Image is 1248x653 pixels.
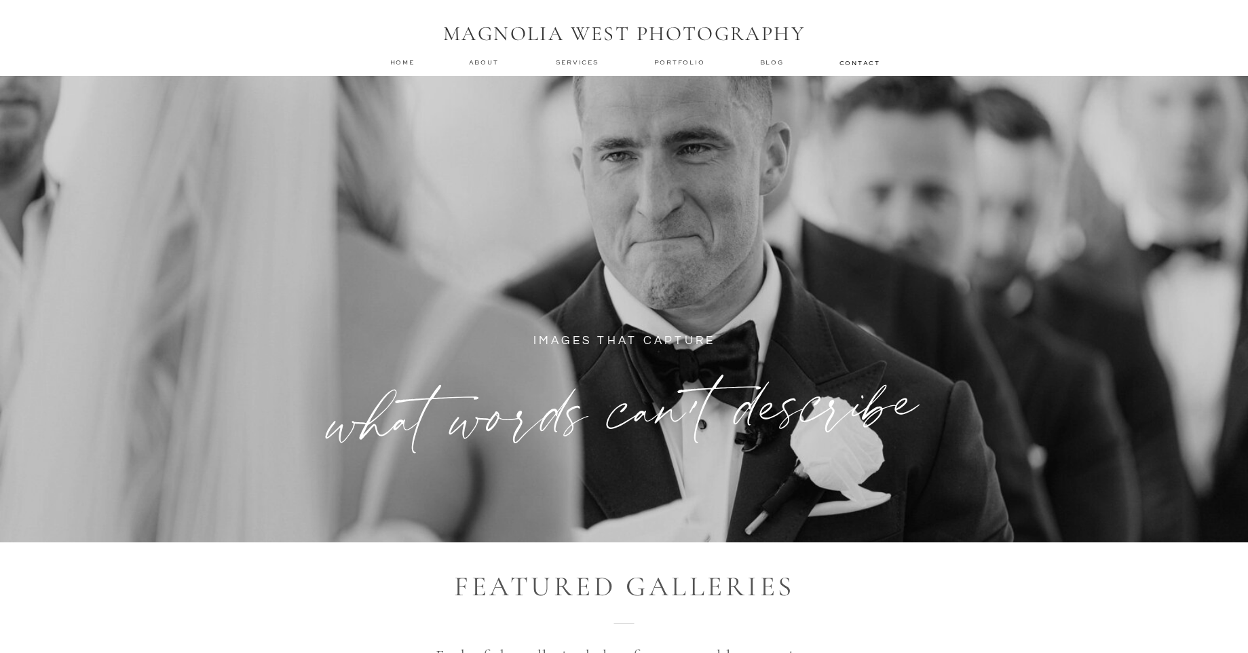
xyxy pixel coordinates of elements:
[654,58,708,67] a: Portfolio
[469,58,503,67] a: about
[360,569,889,594] h2: featured galleries
[428,331,822,361] p: IMAGES THAT CAPTURE
[839,58,879,67] a: contact
[760,58,787,67] a: Blog
[556,58,601,67] a: services
[434,22,814,48] h1: MAGNOLIA WEST PHOTOGRAPHY
[390,58,416,67] a: home
[312,361,937,452] h1: what words can't describe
